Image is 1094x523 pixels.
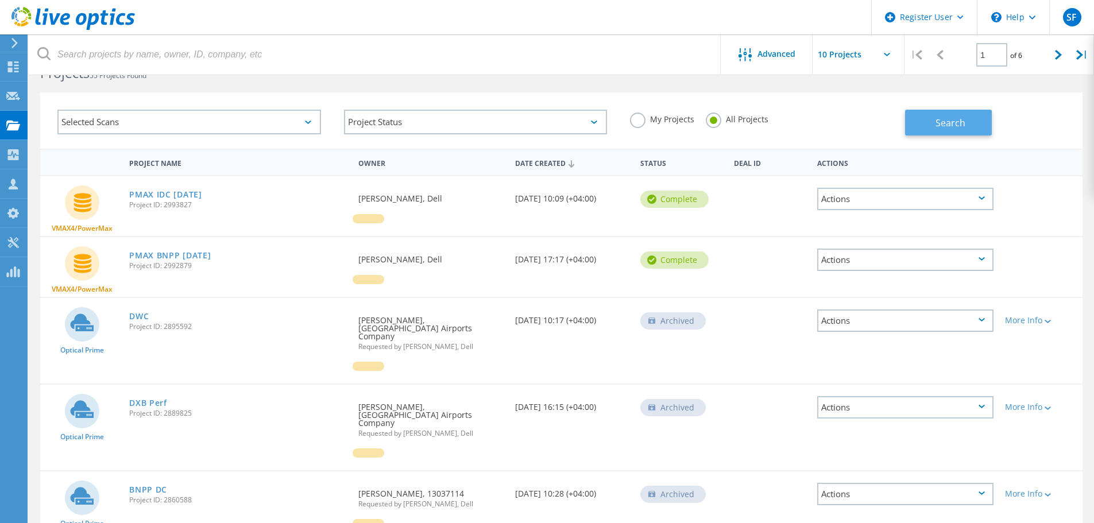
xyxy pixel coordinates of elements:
[57,110,321,134] div: Selected Scans
[344,110,608,134] div: Project Status
[358,430,503,437] span: Requested by [PERSON_NAME], Dell
[640,399,706,416] div: Archived
[129,486,167,494] a: BNPP DC
[935,117,965,129] span: Search
[509,471,635,509] div: [DATE] 10:28 (+04:00)
[640,251,709,269] div: Complete
[353,152,509,173] div: Owner
[1066,13,1077,22] span: SF
[1005,403,1077,411] div: More Info
[817,483,994,505] div: Actions
[29,34,721,75] input: Search projects by name, owner, ID, company, etc
[129,323,347,330] span: Project ID: 2895592
[991,12,1002,22] svg: \n
[129,312,149,320] a: DWC
[817,396,994,419] div: Actions
[817,309,994,332] div: Actions
[509,298,635,336] div: [DATE] 10:17 (+04:00)
[630,113,694,123] label: My Projects
[129,202,347,208] span: Project ID: 2993827
[353,298,509,362] div: [PERSON_NAME], [GEOGRAPHIC_DATA] Airports Company
[60,433,104,440] span: Optical Prime
[353,237,509,275] div: [PERSON_NAME], Dell
[129,262,347,269] span: Project ID: 2992879
[11,24,135,32] a: Live Optics Dashboard
[757,50,795,58] span: Advanced
[509,176,635,214] div: [DATE] 10:09 (+04:00)
[635,152,728,173] div: Status
[811,152,999,173] div: Actions
[817,188,994,210] div: Actions
[60,347,104,354] span: Optical Prime
[904,34,928,75] div: |
[129,251,211,259] a: PMAX BNPP [DATE]
[509,237,635,275] div: [DATE] 17:17 (+04:00)
[1010,51,1022,60] span: of 6
[509,152,635,173] div: Date Created
[509,385,635,423] div: [DATE] 16:15 (+04:00)
[817,249,994,271] div: Actions
[129,410,347,417] span: Project ID: 2889825
[129,497,347,503] span: Project ID: 2860588
[353,471,509,519] div: [PERSON_NAME], 13037114
[353,385,509,448] div: [PERSON_NAME], [GEOGRAPHIC_DATA] Airports Company
[905,110,992,135] button: Search
[640,486,706,503] div: Archived
[640,312,706,330] div: Archived
[728,152,811,173] div: Deal Id
[1005,316,1077,324] div: More Info
[353,176,509,214] div: [PERSON_NAME], Dell
[358,501,503,507] span: Requested by [PERSON_NAME], Dell
[1070,34,1094,75] div: |
[640,191,709,208] div: Complete
[358,343,503,350] span: Requested by [PERSON_NAME], Dell
[52,225,113,232] span: VMAX4/PowerMax
[706,113,768,123] label: All Projects
[129,399,167,407] a: DXB Perf
[129,191,202,199] a: PMAX IDC [DATE]
[52,286,113,293] span: VMAX4/PowerMax
[123,152,353,173] div: Project Name
[1005,490,1077,498] div: More Info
